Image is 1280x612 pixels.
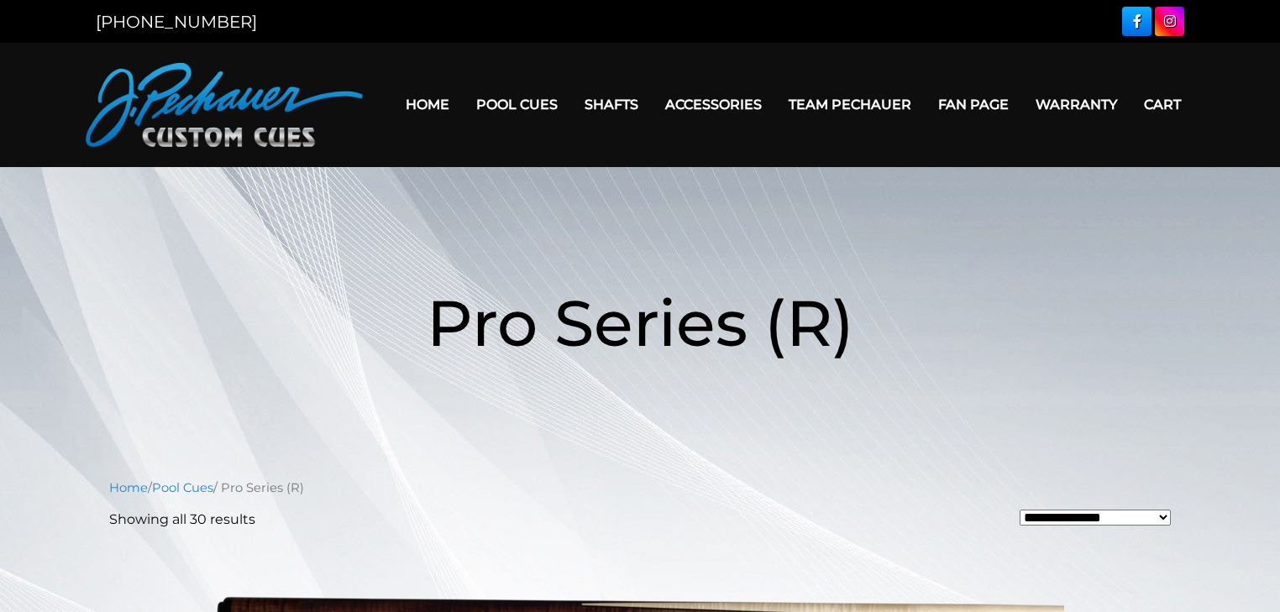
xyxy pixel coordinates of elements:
select: Shop order [1020,510,1171,526]
a: [PHONE_NUMBER] [96,12,257,32]
a: Cart [1130,83,1194,126]
a: Accessories [652,83,775,126]
a: Pool Cues [463,83,571,126]
a: Fan Page [925,83,1022,126]
a: Home [109,480,148,495]
p: Showing all 30 results [109,510,255,530]
img: Pechauer Custom Cues [86,63,363,147]
nav: Breadcrumb [109,479,1171,497]
a: Team Pechauer [775,83,925,126]
a: Pool Cues [152,480,213,495]
a: Home [392,83,463,126]
span: Pro Series (R) [427,284,854,362]
a: Shafts [571,83,652,126]
a: Warranty [1022,83,1130,126]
